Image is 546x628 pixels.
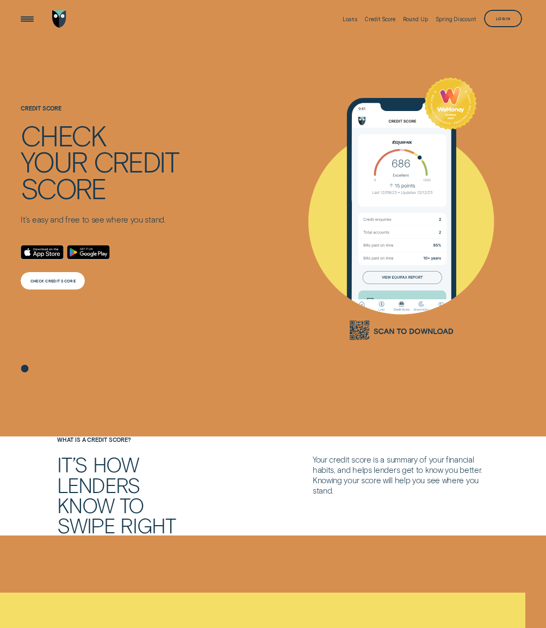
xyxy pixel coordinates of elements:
[309,454,492,496] div: Your credit score is a summary of your financial habits, and helps lenders get to know you better...
[21,122,178,202] h4: Check your credit score
[21,149,87,175] div: your
[21,105,178,122] h1: Credit Score
[67,245,110,260] a: Android App on Google Play
[403,16,427,22] div: Round Up
[21,122,106,149] div: Check
[21,272,85,289] a: CHECK CREDIT SCORE
[21,175,106,202] div: score
[21,245,64,260] a: Download on the App Store
[436,16,476,22] div: Spring Discount
[57,454,233,535] h2: It’s how lenders know to swipe right
[54,436,200,443] h4: What is a Credit Score?
[21,214,178,225] p: It’s easy and free to see where you stand.
[52,10,66,27] img: Wisr
[365,16,395,22] div: Credit Score
[484,10,522,27] button: Log in
[18,10,35,27] button: Open Menu
[343,16,357,22] div: Loans
[94,149,179,175] div: credit
[30,279,76,282] div: CHECK CREDIT SCORE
